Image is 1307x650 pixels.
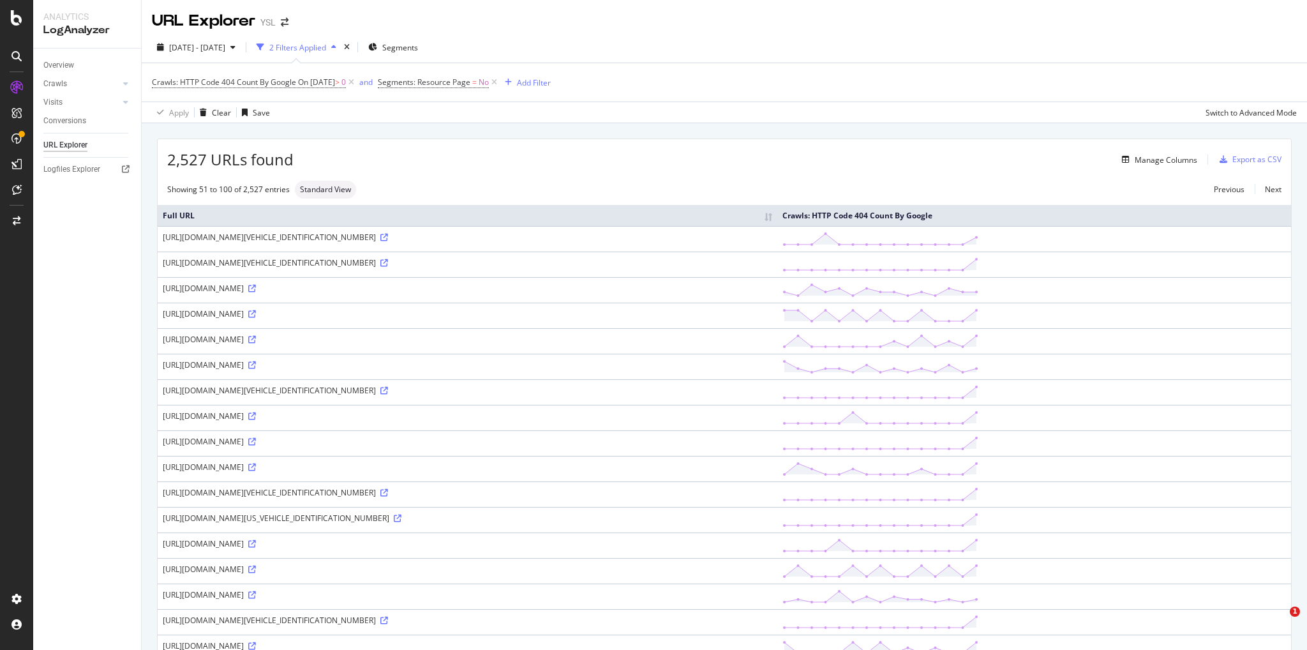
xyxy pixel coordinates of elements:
button: [DATE] - [DATE] [152,37,241,57]
div: Save [253,107,270,118]
span: Segments [382,42,418,53]
span: Standard View [300,186,351,193]
button: Apply [152,102,189,123]
div: Switch to Advanced Mode [1206,107,1297,118]
a: Visits [43,96,119,109]
button: Segments [363,37,423,57]
span: = [472,77,477,87]
div: [URL][DOMAIN_NAME][US_VEHICLE_IDENTIFICATION_NUMBER] [163,513,772,524]
button: Save [237,102,270,123]
a: Previous [1204,180,1255,199]
div: [URL][DOMAIN_NAME] [163,308,772,319]
div: [URL][DOMAIN_NAME] [163,462,772,472]
div: Manage Columns [1135,155,1197,165]
span: 1 [1290,607,1300,617]
th: Crawls: HTTP Code 404 Count By Google [777,205,1291,226]
div: YSL [260,16,276,29]
a: Next [1255,180,1281,199]
div: [URL][DOMAIN_NAME][VEHICLE_IDENTIFICATION_NUMBER] [163,615,772,626]
iframe: Intercom live chat [1264,607,1294,637]
button: 2 Filters Applied [251,37,341,57]
div: URL Explorer [152,10,255,32]
div: Apply [169,107,189,118]
div: Analytics [43,10,131,23]
span: No [479,73,489,91]
div: 2 Filters Applied [269,42,326,53]
span: Segments: Resource Page [378,77,470,87]
div: and [359,77,373,87]
div: [URL][DOMAIN_NAME][VEHICLE_IDENTIFICATION_NUMBER] [163,487,772,498]
div: Conversions [43,114,86,128]
div: Logfiles Explorer [43,163,100,176]
span: > [335,77,340,87]
div: times [341,41,352,54]
span: Crawls: HTTP Code 404 Count By Google [152,77,296,87]
button: and [359,76,373,88]
div: neutral label [295,181,356,199]
button: Add Filter [500,75,551,90]
div: Overview [43,59,74,72]
button: Clear [195,102,231,123]
button: Switch to Advanced Mode [1200,102,1297,123]
div: [URL][DOMAIN_NAME] [163,283,772,294]
div: arrow-right-arrow-left [281,18,288,27]
a: Overview [43,59,132,72]
span: On [DATE] [298,77,335,87]
button: Export as CSV [1214,149,1281,170]
a: URL Explorer [43,139,132,152]
div: LogAnalyzer [43,23,131,38]
span: 2,527 URLs found [167,149,294,170]
div: Export as CSV [1232,154,1281,165]
div: Add Filter [517,77,551,88]
div: Visits [43,96,63,109]
div: [URL][DOMAIN_NAME] [163,334,772,345]
div: [URL][DOMAIN_NAME] [163,538,772,549]
div: [URL][DOMAIN_NAME] [163,411,772,421]
a: Logfiles Explorer [43,163,132,176]
div: [URL][DOMAIN_NAME][VEHICLE_IDENTIFICATION_NUMBER] [163,385,772,396]
div: Showing 51 to 100 of 2,527 entries [167,184,290,195]
a: Crawls [43,77,119,91]
th: Full URL: activate to sort column ascending [158,205,777,226]
button: Manage Columns [1117,152,1197,167]
div: [URL][DOMAIN_NAME] [163,589,772,600]
a: Conversions [43,114,132,128]
span: 0 [341,73,346,91]
div: [URL][DOMAIN_NAME] [163,564,772,575]
div: [URL][DOMAIN_NAME][VEHICLE_IDENTIFICATION_NUMBER] [163,257,772,268]
div: Clear [212,107,231,118]
div: [URL][DOMAIN_NAME] [163,359,772,370]
div: [URL][DOMAIN_NAME][VEHICLE_IDENTIFICATION_NUMBER] [163,232,772,243]
div: [URL][DOMAIN_NAME] [163,436,772,447]
div: URL Explorer [43,139,87,152]
span: [DATE] - [DATE] [169,42,225,53]
div: Crawls [43,77,67,91]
